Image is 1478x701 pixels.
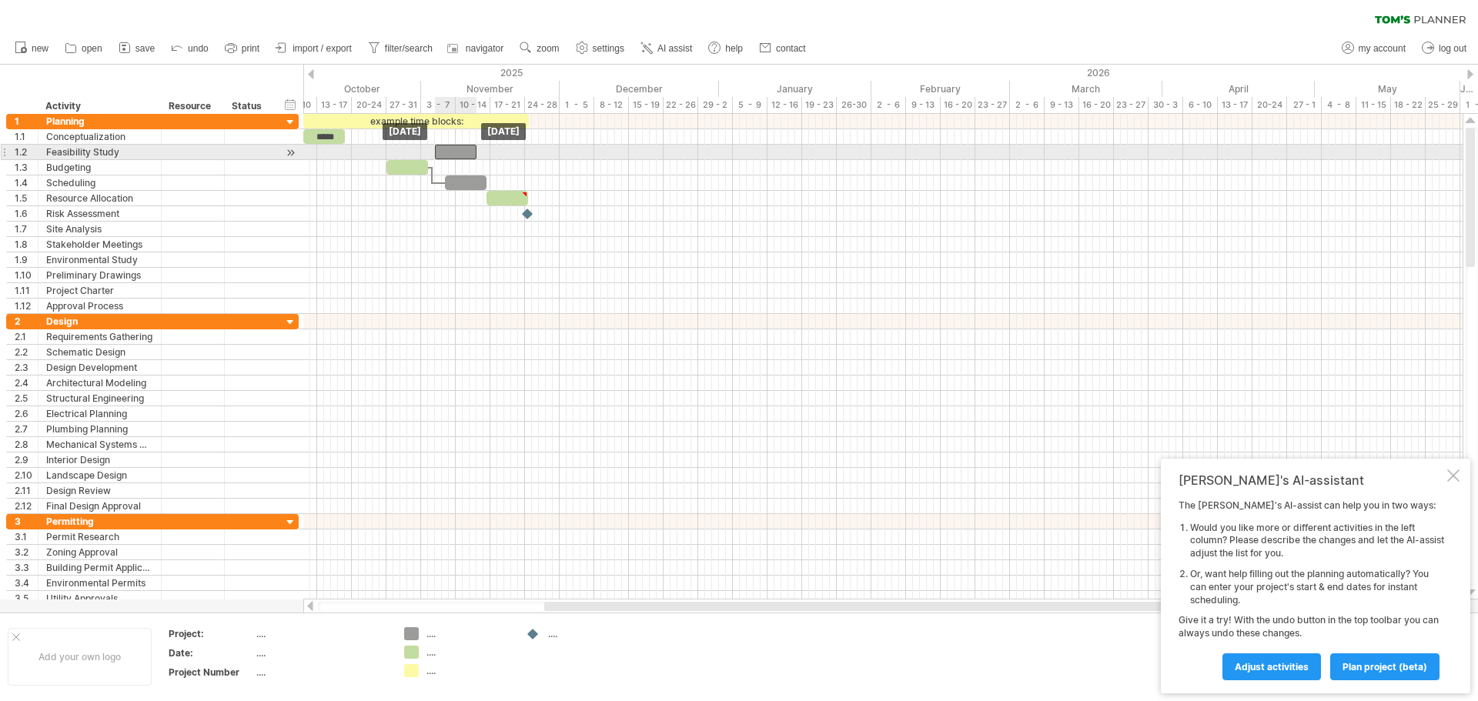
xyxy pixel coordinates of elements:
[46,268,153,282] div: Preliminary Drawings
[525,97,560,113] div: 24 - 28
[115,38,159,58] a: save
[386,97,421,113] div: 27 - 31
[46,222,153,236] div: Site Analysis
[383,123,427,140] div: [DATE]
[802,97,837,113] div: 19 - 23
[1322,97,1356,113] div: 4 - 8
[15,314,38,329] div: 2
[1190,568,1444,606] li: Or, want help filling out the planning automatically? You can enter your project's start & end da...
[1343,661,1427,673] span: plan project (beta)
[256,646,386,659] div: ....
[46,452,153,467] div: Interior Design
[15,422,38,436] div: 2.7
[15,406,38,421] div: 2.6
[135,43,155,54] span: save
[15,360,38,375] div: 2.3
[15,299,38,313] div: 1.12
[776,43,806,54] span: contact
[1418,38,1471,58] a: log out
[560,97,594,113] div: 1 - 5
[364,38,437,58] a: filter/search
[629,97,664,113] div: 15 - 19
[169,627,253,640] div: Project:
[733,97,767,113] div: 5 - 9
[15,237,38,252] div: 1.8
[560,81,719,97] div: December 2025
[426,646,510,659] div: ....
[46,376,153,390] div: Architectural Modeling
[421,97,456,113] div: 3 - 7
[242,43,259,54] span: print
[15,345,38,359] div: 2.2
[1252,97,1287,113] div: 20-24
[15,114,38,129] div: 1
[1183,97,1218,113] div: 6 - 10
[46,175,153,190] div: Scheduling
[46,560,153,575] div: Building Permit Application
[593,43,624,54] span: settings
[767,97,802,113] div: 12 - 16
[256,666,386,679] div: ....
[490,97,525,113] div: 17 - 21
[15,206,38,221] div: 1.6
[975,97,1010,113] div: 23 - 27
[46,114,153,129] div: Planning
[1190,522,1444,560] li: Would you like more or different activities in the left column? Please describe the changes and l...
[46,576,153,590] div: Environmental Permits
[481,123,526,140] div: [DATE]
[46,529,153,544] div: Permit Research
[637,38,697,58] a: AI assist
[1079,97,1114,113] div: 16 - 20
[15,222,38,236] div: 1.7
[1338,38,1410,58] a: my account
[15,160,38,175] div: 1.3
[548,627,632,640] div: ....
[46,329,153,344] div: Requirements Gathering
[15,576,38,590] div: 3.4
[46,499,153,513] div: Final Design Approval
[15,529,38,544] div: 3.1
[15,591,38,606] div: 3.5
[15,129,38,144] div: 1.1
[1218,97,1252,113] div: 13 - 17
[169,666,253,679] div: Project Number
[15,483,38,498] div: 2.11
[385,43,433,54] span: filter/search
[46,206,153,221] div: Risk Assessment
[1179,499,1444,679] div: The [PERSON_NAME]'s AI-assist can help you in two ways: Give it a try! With the undo button in th...
[426,664,510,677] div: ....
[317,97,352,113] div: 13 - 17
[46,591,153,606] div: Utility Approvals
[46,129,153,144] div: Conceptualization
[15,560,38,575] div: 3.3
[46,468,153,482] div: Landscape Design
[719,81,871,97] div: January 2026
[272,38,356,58] a: import / export
[46,191,153,205] div: Resource Allocation
[1315,81,1460,97] div: May 2026
[426,627,510,640] div: ....
[303,114,529,129] div: example time blocks:
[46,299,153,313] div: Approval Process
[188,43,209,54] span: undo
[15,283,38,298] div: 1.11
[1439,43,1466,54] span: log out
[1162,81,1315,97] div: April 2026
[15,175,38,190] div: 1.4
[46,360,153,375] div: Design Development
[1426,97,1460,113] div: 25 - 29
[456,97,490,113] div: 10 - 14
[657,43,692,54] span: AI assist
[46,237,153,252] div: Stakeholder Meetings
[15,437,38,452] div: 2.8
[15,191,38,205] div: 1.5
[32,43,48,54] span: new
[755,38,811,58] a: contact
[1359,43,1406,54] span: my account
[15,391,38,406] div: 2.5
[15,252,38,267] div: 1.9
[906,97,941,113] div: 9 - 13
[664,97,698,113] div: 22 - 26
[262,81,421,97] div: October 2025
[1114,97,1149,113] div: 23 - 27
